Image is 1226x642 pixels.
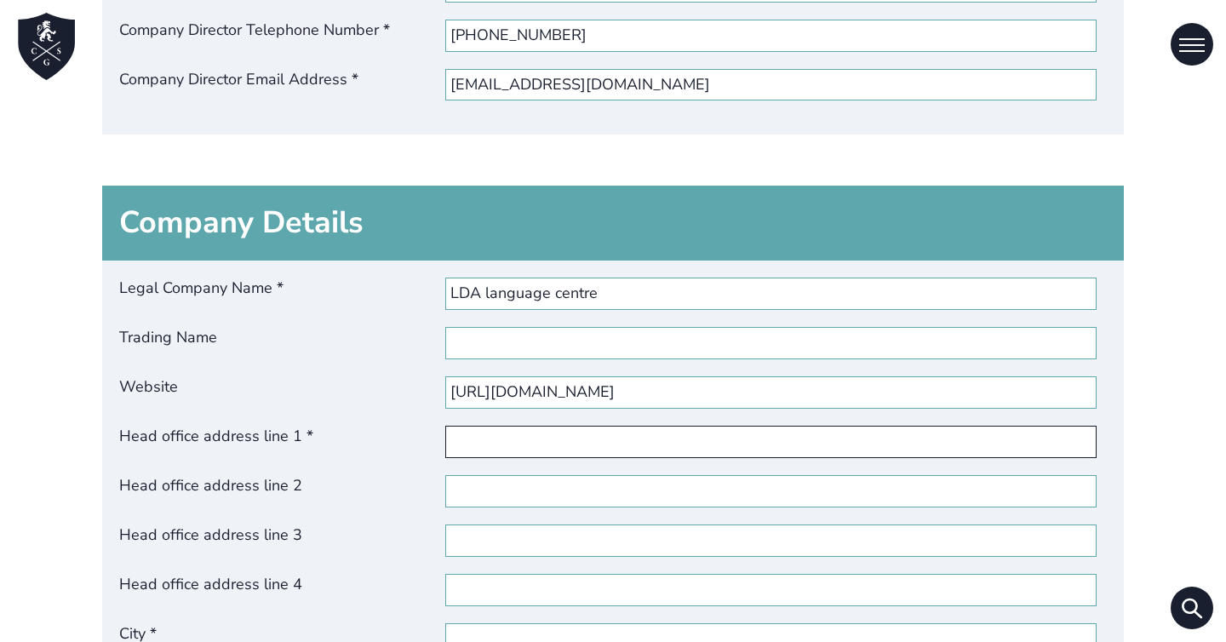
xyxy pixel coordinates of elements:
span: Company Director Email Address * [119,69,445,101]
span: Legal Company Name * [119,278,445,310]
input: Legal Company Name * [445,278,1097,310]
h3: Company Details [102,186,1124,261]
span: Company Director Telephone Number * [119,20,445,52]
a: Home [13,13,81,81]
input: Company Director Telephone Number * [445,20,1097,52]
button: Open Menu [1171,23,1213,66]
span: Head office address line 2 [119,475,445,507]
input: Head office address line 1 * [445,426,1097,458]
input: Head office address line 2 [445,475,1097,507]
span: Trading Name [119,327,445,359]
input: Trading Name [445,327,1097,359]
span: Head office address line 4 [119,574,445,606]
input: Head office address line 4 [445,574,1097,606]
span: Head office address line 3 [119,524,445,557]
span: Website [119,376,445,409]
input: Company Director Email Address * [445,69,1097,101]
span: Head office address line 1 * [119,426,445,458]
input: Head office address line 3 [445,524,1097,557]
input: Website [445,376,1097,409]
